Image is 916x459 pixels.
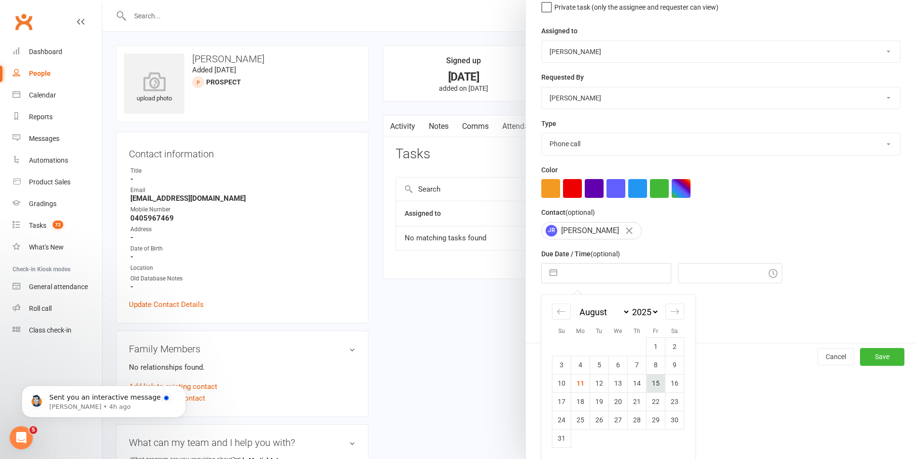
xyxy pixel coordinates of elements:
td: Sunday, August 3, 2025 [552,356,571,374]
a: Clubworx [12,10,36,34]
td: Wednesday, August 6, 2025 [609,356,628,374]
div: Calendar [541,295,695,459]
td: Wednesday, August 13, 2025 [609,374,628,392]
a: General attendance kiosk mode [13,276,102,298]
td: Thursday, August 14, 2025 [628,374,647,392]
a: What's New [13,236,102,258]
div: Move forward to switch to the next month. [665,304,684,320]
div: Calendar [29,91,56,99]
label: Type [541,118,556,129]
label: Due Date / Time [541,249,620,259]
td: Thursday, August 28, 2025 [628,411,647,429]
td: Saturday, August 2, 2025 [665,337,684,356]
span: JR [546,225,557,236]
small: Mo [576,328,585,334]
label: Email preferences [541,292,597,303]
td: Tuesday, August 12, 2025 [590,374,609,392]
td: Monday, August 11, 2025 [571,374,590,392]
div: Tasks [29,222,46,229]
td: Monday, August 25, 2025 [571,411,590,429]
a: Product Sales [13,171,102,193]
small: Tu [596,328,602,334]
td: Thursday, August 21, 2025 [628,392,647,411]
div: Move backward to switch to the previous month. [552,304,571,320]
small: (optional) [591,250,620,258]
div: What's New [29,243,64,251]
td: Sunday, August 24, 2025 [552,411,571,429]
td: Saturday, August 16, 2025 [665,374,684,392]
span: 72 [53,221,63,229]
small: Th [634,328,640,334]
small: We [614,328,622,334]
button: Cancel [817,348,854,365]
td: Tuesday, August 5, 2025 [590,356,609,374]
a: Tasks 72 [13,215,102,236]
div: Product Sales [29,178,70,186]
div: Class check-in [29,326,71,334]
iframe: Intercom live chat [10,426,33,449]
td: Tuesday, August 19, 2025 [590,392,609,411]
a: Gradings [13,193,102,215]
div: Gradings [29,200,56,208]
td: Friday, August 1, 2025 [647,337,665,356]
label: Assigned to [541,26,578,36]
div: Messages [29,135,59,142]
td: Tuesday, August 26, 2025 [590,411,609,429]
td: Thursday, August 7, 2025 [628,356,647,374]
button: Save [860,348,904,365]
div: Roll call [29,305,52,312]
td: Saturday, August 9, 2025 [665,356,684,374]
div: Dashboard [29,48,62,56]
td: Monday, August 4, 2025 [571,356,590,374]
td: Sunday, August 10, 2025 [552,374,571,392]
td: Monday, August 18, 2025 [571,392,590,411]
a: Dashboard [13,41,102,63]
td: Sunday, August 17, 2025 [552,392,571,411]
td: Friday, August 15, 2025 [647,374,665,392]
a: Messages [13,128,102,150]
label: Color [541,165,558,175]
div: Automations [29,156,68,164]
label: Contact [541,207,595,218]
small: (optional) [565,209,595,216]
td: Wednesday, August 20, 2025 [609,392,628,411]
td: Friday, August 22, 2025 [647,392,665,411]
a: Calendar [13,84,102,106]
div: General attendance [29,283,88,291]
span: 5 [29,426,37,434]
a: People [13,63,102,84]
td: Saturday, August 30, 2025 [665,411,684,429]
small: Fr [653,328,658,334]
td: Saturday, August 23, 2025 [665,392,684,411]
a: Automations [13,150,102,171]
td: Wednesday, August 27, 2025 [609,411,628,429]
a: Roll call [13,298,102,320]
div: People [29,70,51,77]
div: [PERSON_NAME] [541,222,642,239]
label: Requested By [541,72,584,83]
td: Friday, August 29, 2025 [647,411,665,429]
div: Reports [29,113,53,121]
a: Class kiosk mode [13,320,102,341]
small: Su [558,328,565,334]
td: Friday, August 8, 2025 [647,356,665,374]
iframe: Intercom notifications message [7,365,200,433]
td: Sunday, August 31, 2025 [552,429,571,447]
a: Reports [13,106,102,128]
small: Sa [671,328,678,334]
